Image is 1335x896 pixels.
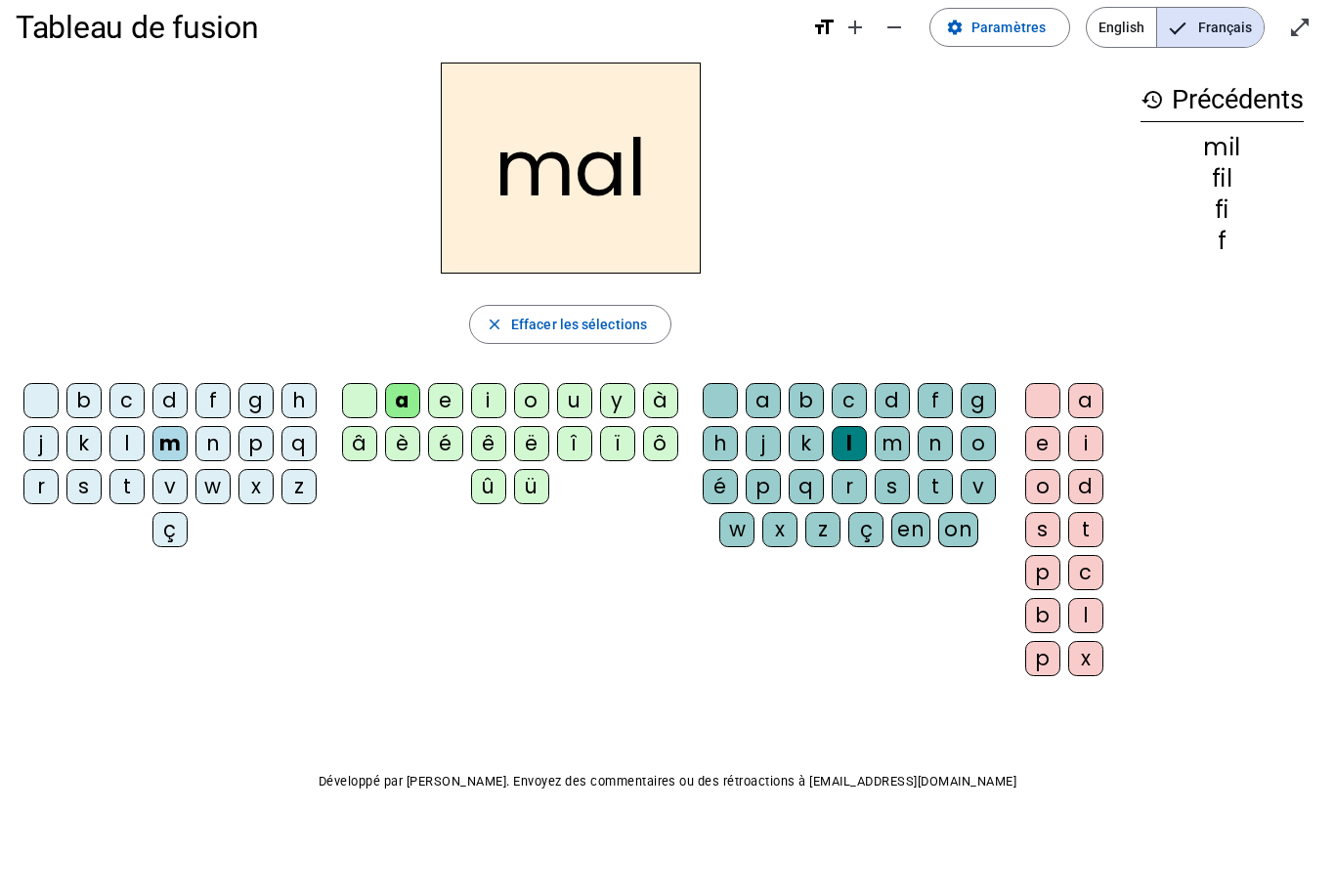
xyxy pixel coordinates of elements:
div: ç [848,512,883,547]
span: Effacer les sélections [511,313,647,336]
div: on [938,512,978,547]
div: s [875,469,910,504]
div: h [703,426,738,461]
div: ï [600,426,635,461]
mat-button-toggle-group: Language selection [1086,7,1265,48]
button: Augmenter la taille de la police [836,8,875,47]
mat-icon: history [1141,88,1164,111]
div: j [746,426,781,461]
p: Développé par [PERSON_NAME]. Envoyez des commentaires ou des rétroactions à [EMAIL_ADDRESS][DOMAI... [16,770,1319,793]
div: fil [1141,167,1304,191]
div: mil [1141,136,1304,159]
div: g [961,383,996,418]
mat-icon: open_in_full [1288,16,1312,39]
div: f [1141,230,1304,253]
div: à [643,383,678,418]
div: x [1068,641,1103,676]
div: z [281,469,317,504]
div: r [832,469,867,504]
div: è [385,426,420,461]
div: a [385,383,420,418]
div: i [471,383,506,418]
div: ü [514,469,549,504]
div: d [875,383,910,418]
div: d [1068,469,1103,504]
div: b [66,383,102,418]
div: y [600,383,635,418]
div: s [1025,512,1060,547]
span: English [1087,8,1156,47]
mat-icon: settings [946,19,964,36]
div: é [428,426,463,461]
div: k [789,426,824,461]
span: Paramètres [971,16,1046,39]
div: ô [643,426,678,461]
div: r [23,469,59,504]
div: s [66,469,102,504]
div: z [805,512,840,547]
div: x [762,512,797,547]
div: î [557,426,592,461]
div: c [832,383,867,418]
div: d [152,383,188,418]
div: fi [1141,198,1304,222]
mat-icon: add [843,16,867,39]
mat-icon: format_size [812,16,836,39]
div: c [1068,555,1103,590]
div: t [918,469,953,504]
h3: Précédents [1141,78,1304,122]
div: ê [471,426,506,461]
div: q [281,426,317,461]
h2: mal [441,63,701,274]
div: v [961,469,996,504]
div: p [238,426,274,461]
div: ë [514,426,549,461]
div: l [109,426,145,461]
div: m [875,426,910,461]
div: o [514,383,549,418]
div: b [789,383,824,418]
div: o [961,426,996,461]
div: â [342,426,377,461]
div: p [746,469,781,504]
div: q [789,469,824,504]
span: Français [1157,8,1264,47]
div: p [1025,555,1060,590]
div: é [703,469,738,504]
div: û [471,469,506,504]
div: p [1025,641,1060,676]
mat-icon: close [486,316,503,333]
div: g [238,383,274,418]
div: x [238,469,274,504]
div: en [891,512,930,547]
div: k [66,426,102,461]
div: i [1068,426,1103,461]
div: b [1025,598,1060,633]
div: l [832,426,867,461]
div: c [109,383,145,418]
div: m [152,426,188,461]
div: l [1068,598,1103,633]
div: f [195,383,231,418]
div: ç [152,512,188,547]
div: n [918,426,953,461]
button: Paramètres [929,8,1070,47]
div: f [918,383,953,418]
div: o [1025,469,1060,504]
div: t [109,469,145,504]
button: Diminuer la taille de la police [875,8,914,47]
mat-icon: remove [883,16,906,39]
div: e [428,383,463,418]
div: h [281,383,317,418]
div: a [1068,383,1103,418]
div: j [23,426,59,461]
div: w [195,469,231,504]
div: w [719,512,754,547]
button: Effacer les sélections [469,305,671,344]
div: a [746,383,781,418]
div: n [195,426,231,461]
button: Entrer en plein écran [1280,8,1319,47]
div: u [557,383,592,418]
div: t [1068,512,1103,547]
div: e [1025,426,1060,461]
